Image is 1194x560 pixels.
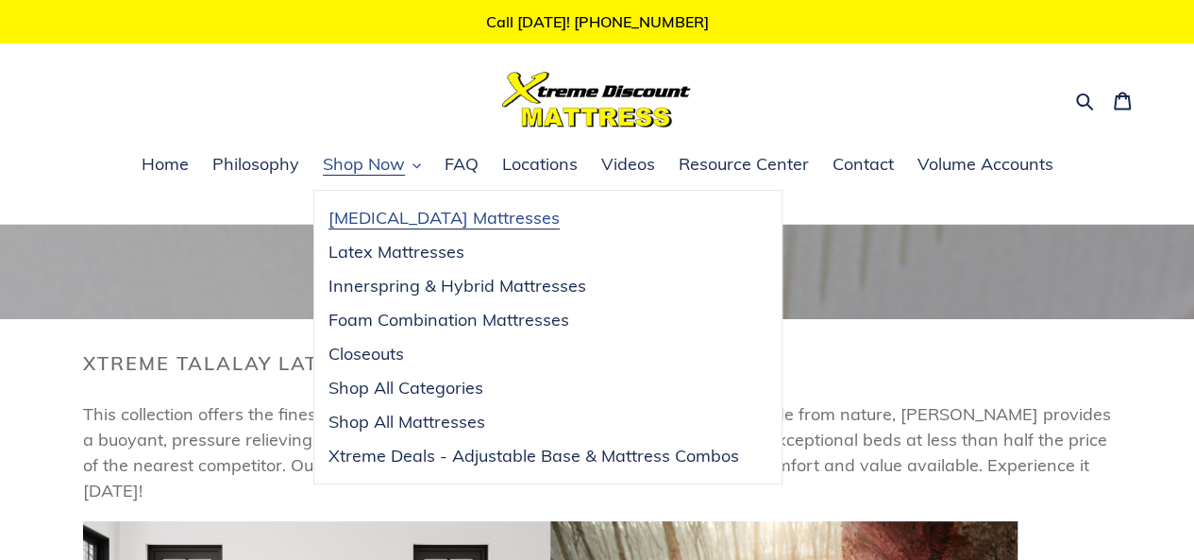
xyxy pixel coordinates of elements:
[212,153,299,176] span: Philosophy
[323,153,405,176] span: Shop Now
[601,153,655,176] span: Videos
[832,153,894,176] span: Contact
[314,303,753,337] a: Foam Combination Mattresses
[83,401,1112,503] p: This collection offers the finest quality talalay latex mattresses at unbeatable prices. Made fro...
[328,207,560,229] span: [MEDICAL_DATA] Mattresses
[328,377,483,399] span: Shop All Categories
[823,151,903,179] a: Contact
[917,153,1053,176] span: Volume Accounts
[328,309,569,331] span: Foam Combination Mattresses
[142,153,189,176] span: Home
[328,343,404,365] span: Closeouts
[328,445,739,467] span: Xtreme Deals - Adjustable Base & Mattress Combos
[203,151,309,179] a: Philosophy
[435,151,488,179] a: FAQ
[314,269,753,303] a: Innerspring & Hybrid Mattresses
[328,411,485,433] span: Shop All Mattresses
[669,151,818,179] a: Resource Center
[314,201,753,235] a: [MEDICAL_DATA] Mattresses
[314,371,753,405] a: Shop All Categories
[83,352,1112,375] h2: Xtreme Talalay Latex Collection
[328,241,464,263] span: Latex Mattresses
[314,405,753,439] a: Shop All Mattresses
[314,439,753,473] a: Xtreme Deals - Adjustable Base & Mattress Combos
[679,153,809,176] span: Resource Center
[328,275,586,297] span: Innerspring & Hybrid Mattresses
[314,235,753,269] a: Latex Mattresses
[445,153,479,176] span: FAQ
[493,151,587,179] a: Locations
[592,151,664,179] a: Videos
[314,337,753,371] a: Closeouts
[908,151,1063,179] a: Volume Accounts
[132,151,198,179] a: Home
[313,151,430,179] button: Shop Now
[502,153,578,176] span: Locations
[502,72,691,127] img: Xtreme Discount Mattress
